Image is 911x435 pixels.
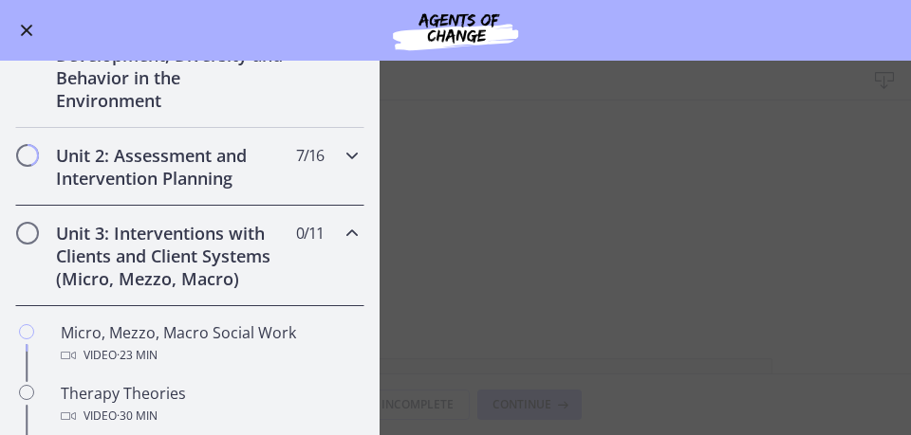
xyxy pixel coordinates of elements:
[56,21,288,112] h2: Unit 1: Human Development, Diversity and Behavior in the Environment
[61,321,357,367] div: Micro, Mezzo, Macro Social Work
[342,8,569,53] img: Agents of Change
[56,222,288,290] h2: Unit 3: Interventions with Clients and Client Systems (Micro, Mezzo, Macro)
[296,222,324,245] span: 0 / 11
[61,405,357,427] div: Video
[56,144,288,190] h2: Unit 2: Assessment and Intervention Planning
[61,344,357,367] div: Video
[61,382,357,427] div: Therapy Theories
[15,19,38,42] button: Enable menu
[117,405,158,427] span: · 30 min
[117,344,158,367] span: · 23 min
[296,144,324,167] span: 7 / 16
